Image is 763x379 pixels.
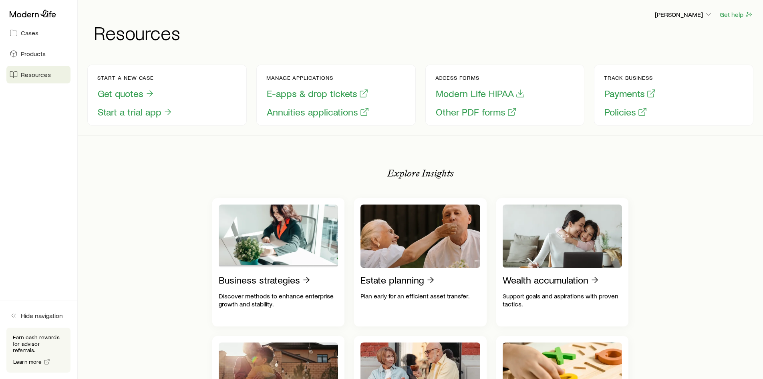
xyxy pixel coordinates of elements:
[387,168,454,179] p: Explore Insights
[219,205,338,268] img: Business strategies
[212,198,345,326] a: Business strategiesDiscover methods to enhance enterprise growth and stability.
[503,292,622,308] p: Support goals and aspirations with proven tactics.
[266,75,370,81] p: Manage applications
[6,307,70,324] button: Hide navigation
[6,66,70,83] a: Resources
[97,87,155,100] button: Get quotes
[219,292,338,308] p: Discover methods to enhance enterprise growth and stability.
[604,87,656,100] button: Payments
[503,274,588,286] p: Wealth accumulation
[219,274,300,286] p: Business strategies
[655,10,713,18] p: [PERSON_NAME]
[604,75,656,81] p: Track business
[266,106,370,118] button: Annuities applications
[97,75,173,81] p: Start a new case
[435,106,517,118] button: Other PDF forms
[266,87,369,100] button: E-apps & drop tickets
[503,205,622,268] img: Wealth accumulation
[496,198,629,326] a: Wealth accumulationSupport goals and aspirations with proven tactics.
[435,87,525,100] button: Modern Life HIPAA
[435,75,525,81] p: Access forms
[360,292,480,300] p: Plan early for an efficient asset transfer.
[360,205,480,268] img: Estate planning
[360,274,424,286] p: Estate planning
[6,328,70,373] div: Earn cash rewards for advisor referrals.Learn more
[94,23,753,42] h1: Resources
[604,106,648,118] button: Policies
[6,24,70,42] a: Cases
[13,334,64,353] p: Earn cash rewards for advisor referrals.
[21,50,46,58] span: Products
[719,10,753,19] button: Get help
[21,29,38,37] span: Cases
[354,198,487,326] a: Estate planningPlan early for an efficient asset transfer.
[654,10,713,20] button: [PERSON_NAME]
[21,312,63,320] span: Hide navigation
[6,45,70,63] a: Products
[97,106,173,118] button: Start a trial app
[13,359,42,365] span: Learn more
[21,71,51,79] span: Resources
